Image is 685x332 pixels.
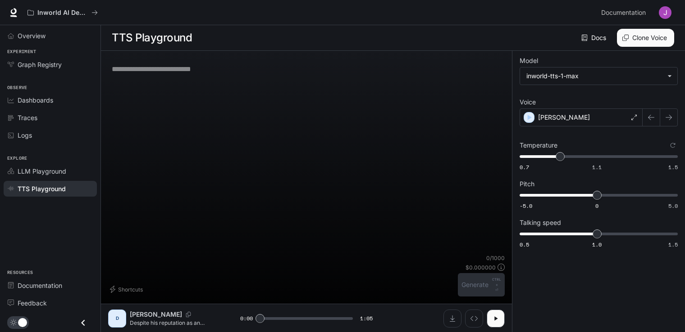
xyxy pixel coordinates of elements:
span: 0 [595,202,598,210]
span: Logs [18,130,32,140]
button: Copy Voice ID [182,312,195,317]
button: Download audio [443,310,461,328]
p: [PERSON_NAME] [538,113,590,122]
span: 0.7 [520,163,529,171]
span: 1:05 [360,314,373,323]
span: 0:00 [240,314,253,323]
button: Clone Voice [617,29,674,47]
a: Docs [580,29,610,47]
a: TTS Playground [4,181,97,197]
span: TTS Playground [18,184,66,193]
button: Shortcuts [108,282,146,296]
span: Dashboards [18,95,53,105]
p: [PERSON_NAME] [130,310,182,319]
button: Reset to default [668,140,678,150]
a: Logs [4,127,97,143]
div: inworld-tts-1-max [526,72,663,81]
p: 0 / 1000 [486,254,505,262]
a: Traces [4,110,97,126]
span: Dark mode toggle [18,317,27,327]
span: 1.1 [592,163,602,171]
button: User avatar [656,4,674,22]
p: Voice [520,99,536,105]
span: -5.0 [520,202,532,210]
span: Overview [18,31,46,40]
span: 0.5 [520,241,529,248]
span: Feedback [18,298,47,308]
span: 1.5 [668,241,678,248]
button: Inspect [465,310,483,328]
span: Traces [18,113,37,122]
a: LLM Playground [4,163,97,179]
a: Documentation [598,4,653,22]
a: Graph Registry [4,57,97,72]
a: Documentation [4,278,97,293]
p: Inworld AI Demos [37,9,88,17]
button: Close drawer [73,314,93,332]
span: Documentation [601,7,646,18]
p: Despite his reputation as an exemplary Marine, [PERSON_NAME] continued to [PERSON_NAME]. In [DATE... [130,319,219,327]
p: Model [520,58,538,64]
p: Temperature [520,142,557,148]
h1: TTS Playground [112,29,192,47]
p: Pitch [520,181,534,187]
button: All workspaces [23,4,102,22]
a: Feedback [4,295,97,311]
div: D [110,311,124,326]
div: inworld-tts-1-max [520,67,677,85]
a: Overview [4,28,97,44]
a: Dashboards [4,92,97,108]
p: $ 0.000000 [466,264,496,271]
p: Talking speed [520,220,561,226]
span: Documentation [18,281,62,290]
span: LLM Playground [18,166,66,176]
span: 1.0 [592,241,602,248]
span: Graph Registry [18,60,62,69]
span: 1.5 [668,163,678,171]
img: User avatar [659,6,671,19]
span: 5.0 [668,202,678,210]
